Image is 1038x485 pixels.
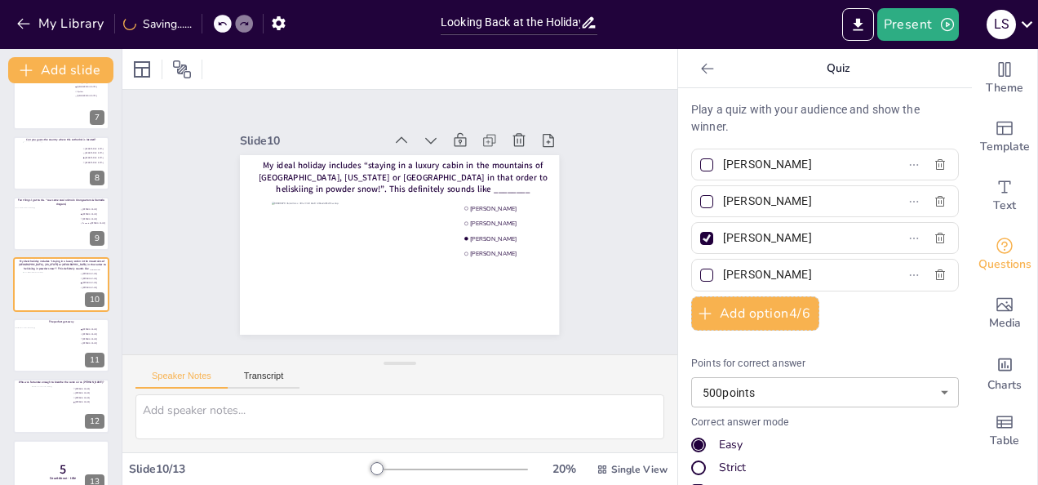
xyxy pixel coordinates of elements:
[719,460,746,476] div: Strict
[471,234,619,242] span: [PERSON_NAME]
[471,204,619,212] span: [PERSON_NAME]
[26,138,95,141] span: Can you guess the country where this cathedral is located?
[82,277,127,279] span: [PERSON_NAME]
[990,432,1019,450] span: Table
[19,380,104,384] span: Who was fortunate enough to breathe the same air as [PERSON_NAME]?
[12,11,111,37] button: My Library
[842,8,874,41] button: Export to PowerPoint
[978,256,1031,274] span: Questions
[987,10,1016,39] div: L S
[972,225,1037,284] div: Get real-time input from your audience
[13,75,109,129] div: 7
[129,56,155,82] div: Layout
[719,437,743,453] div: Easy
[82,222,127,225] span: Fenna ten [PERSON_NAME]
[691,357,959,372] p: Points for correct answer
[877,8,959,41] button: Present
[691,296,819,331] button: Add option4/6
[228,371,300,389] button: Transcript
[723,153,875,176] input: Option 1
[240,133,383,149] div: Slide 10
[90,110,104,125] div: 7
[972,108,1037,167] div: Add ready made slides
[82,218,127,220] span: [PERSON_NAME]
[989,314,1021,332] span: Media
[986,79,1023,97] span: Theme
[13,379,109,433] div: Who was fortunate enough to breathe the same air as [PERSON_NAME]?[PERSON_NAME][PERSON_NAME][PERS...
[691,460,959,476] div: Strict
[85,161,130,163] span: [GEOGRAPHIC_DATA]
[987,376,1022,394] span: Charts
[82,213,127,216] span: [PERSON_NAME]
[60,461,66,478] span: 5
[90,231,104,246] div: 9
[471,220,619,228] span: [PERSON_NAME]
[721,49,956,88] p: Quiz
[691,101,959,136] p: Play a quiz with your audience and show the winner.
[50,475,77,480] span: Countdown - title
[129,461,371,477] div: Slide 10 / 13
[82,208,127,211] span: [PERSON_NAME]
[85,292,104,307] div: 10
[85,147,130,149] span: [GEOGRAPHIC_DATA]
[471,250,619,258] span: [PERSON_NAME]
[980,138,1030,156] span: Template
[13,257,109,311] div: 09690870-3b/afe4efee-38fa-44c0-bbc0-f29aa2d01241.webpMy ideal holiday includes “staying in a luxu...
[691,416,959,430] p: Correct answer mode
[123,16,192,32] div: Saving......
[8,57,113,83] button: Add slide
[723,189,875,213] input: Option 2
[85,353,104,367] div: 11
[723,263,875,287] input: Option 4
[441,11,580,34] input: Insert title
[172,60,192,79] span: Position
[90,171,104,185] div: 8
[972,284,1037,343] div: Add images, graphics, shapes or video
[544,461,583,477] div: 20 %
[972,49,1037,108] div: Change the overall theme
[611,463,668,476] span: Single View
[82,273,127,275] span: [PERSON_NAME]
[85,152,130,154] span: [GEOGRAPHIC_DATA]
[972,343,1037,402] div: Add charts and graphs
[13,197,109,251] div: Fun things I got to do.. “saw some cool animals: Orang-oetans & Komodo dragons)[PERSON_NAME][PERS...
[82,337,127,340] span: [PERSON_NAME]
[691,377,959,407] div: 500 points
[13,136,109,190] div: Can you guess the country where this cathedral is located?ba0e57b6-37/f00cfe81-80e0-4e08-8c6f-ff7...
[13,318,109,372] div: cc2a3aaa-60/92450e3e-10ca-45e5-9bee-4180ace95b93.jpegThe perfect get-away[PERSON_NAME][PERSON_NAM...
[82,333,127,336] span: [PERSON_NAME]
[972,167,1037,225] div: Add text boxes
[85,414,104,429] div: 12
[987,8,1016,41] button: L S
[18,198,104,206] span: Fun things I got to do.. “saw some cool animals: Orang-oetans & Komodo dragons)
[19,259,106,269] span: My ideal holiday includes “staying in a luxury cabin in the mountains of [GEOGRAPHIC_DATA], [US_S...
[259,159,548,195] span: My ideal holiday includes “staying in a luxury cabin in the mountains of [GEOGRAPHIC_DATA], [US_S...
[49,320,73,323] span: The perfect get-away
[82,342,127,345] span: [PERSON_NAME]
[723,226,875,250] input: Option 3
[135,371,228,389] button: Speaker Notes
[993,197,1016,215] span: Text
[82,286,127,288] span: [PERSON_NAME]
[691,437,959,453] div: Easy
[85,157,130,159] span: [GEOGRAPHIC_DATA]
[972,402,1037,461] div: Add a table
[82,328,127,331] span: [PERSON_NAME]
[82,282,127,284] span: [PERSON_NAME]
